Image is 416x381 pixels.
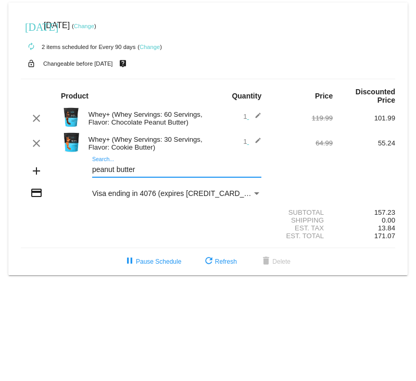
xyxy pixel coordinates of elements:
[140,44,160,50] a: Change
[249,112,261,125] mat-icon: edit
[92,166,261,174] input: Search...
[30,112,43,125] mat-icon: clear
[378,224,395,232] span: 13.84
[30,137,43,150] mat-icon: clear
[333,114,395,122] div: 101.99
[270,114,333,122] div: 119.99
[270,224,333,232] div: Est. Tax
[83,136,208,151] div: Whey+ (Whey Servings: 30 Servings, Flavor: Cookie Butter)
[249,137,261,150] mat-icon: edit
[251,252,299,271] button: Delete
[61,107,82,128] img: Image-1-Carousel-Whey-5lb-CPB-no-badge-1000x1000-Transp.png
[137,44,162,50] small: ( )
[115,252,190,271] button: Pause Schedule
[74,23,94,29] a: Change
[203,255,215,268] mat-icon: refresh
[72,23,96,29] small: ( )
[25,41,37,53] mat-icon: autorenew
[270,232,333,240] div: Est. Total
[61,132,82,153] img: Image-1-Carousel-Whey-2lb-Cookie-Butter-1000x1000-2.png
[25,57,37,70] mat-icon: lock_open
[356,88,395,104] strong: Discounted Price
[333,139,395,147] div: 55.24
[21,44,135,50] small: 2 items scheduled for Every 90 days
[83,110,208,126] div: Whey+ (Whey Servings: 60 Servings, Flavor: Chocolate Peanut Butter)
[260,255,272,268] mat-icon: delete
[232,92,261,100] strong: Quantity
[123,258,181,265] span: Pause Schedule
[382,216,395,224] span: 0.00
[243,138,261,145] span: 1
[333,208,395,216] div: 157.23
[194,252,245,271] button: Refresh
[270,208,333,216] div: Subtotal
[117,57,129,70] mat-icon: live_help
[61,92,89,100] strong: Product
[43,60,113,67] small: Changeable before [DATE]
[25,20,37,32] mat-icon: [DATE]
[203,258,237,265] span: Refresh
[92,189,261,198] mat-select: Payment Method
[270,216,333,224] div: Shipping
[30,187,43,199] mat-icon: credit_card
[270,139,333,147] div: 64.99
[243,113,261,120] span: 1
[123,255,136,268] mat-icon: pause
[260,258,291,265] span: Delete
[374,232,395,240] span: 171.07
[92,189,267,198] span: Visa ending in 4076 (expires [CREDIT_CARD_DATA])
[30,165,43,177] mat-icon: add
[315,92,333,100] strong: Price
